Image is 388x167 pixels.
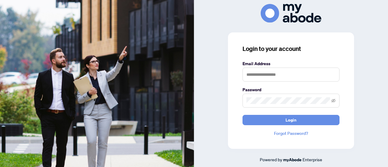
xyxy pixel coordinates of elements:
span: Login [286,115,296,125]
label: Password [242,86,339,93]
span: Enterprise [303,157,322,162]
a: Forgot Password? [242,130,339,137]
img: ma-logo [261,4,321,22]
label: Email Address [242,60,339,67]
h3: Login to your account [242,45,339,53]
button: Login [242,115,339,125]
a: myAbode [283,156,302,163]
span: Powered by [260,157,282,162]
span: eye-invisible [331,99,336,103]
